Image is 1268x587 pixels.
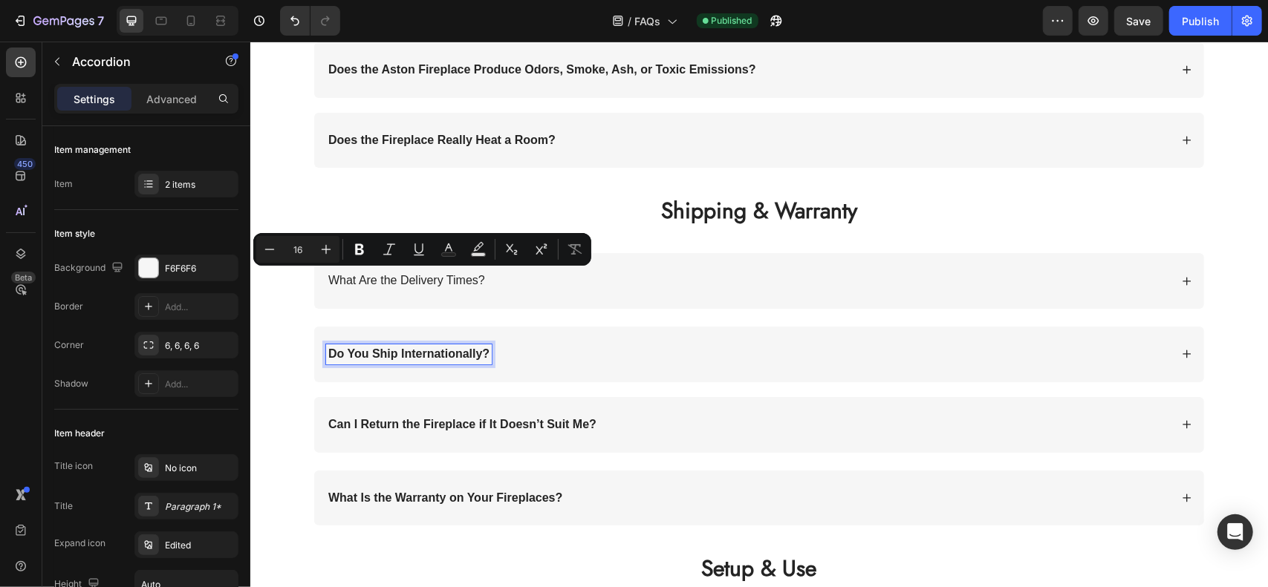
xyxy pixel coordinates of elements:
div: Item [54,177,73,191]
div: Expand icon [54,537,105,550]
div: Paragraph 1* [165,500,235,514]
div: Publish [1182,13,1219,29]
span: FAQs [635,13,661,29]
div: Border [54,300,83,313]
div: Beta [11,272,36,283]
div: Editor contextual toolbar [253,233,591,266]
div: 450 [14,158,36,170]
div: Title icon [54,459,93,473]
div: 2 items [165,178,235,191]
p: What Are the Delivery Times? [78,232,235,247]
strong: What Is the Warranty on Your Fireplaces? [78,450,312,462]
div: Undo/Redo [280,6,340,36]
span: / [628,13,632,29]
div: Corner [54,338,84,352]
div: Item management [54,143,131,157]
div: Open Intercom Messenger [1217,514,1253,550]
div: Add... [165,378,235,391]
div: Shadow [54,377,88,390]
button: Publish [1169,6,1232,36]
p: Settings [74,91,115,107]
button: Save [1114,6,1163,36]
div: Rich Text Editor. Editing area: main [76,229,237,249]
strong: Do You Ship Internationally? [78,306,239,318]
div: F6F6F6 [165,262,235,275]
button: 7 [6,6,111,36]
p: Accordion [72,53,198,70]
div: Title [54,499,73,513]
div: Item header [54,427,105,440]
strong: Can I Return the Fireplace if It Doesn’t Suit Me? [78,376,346,389]
div: Background [54,258,126,278]
div: 6, 6, 6, 6 [165,339,235,352]
iframe: Design area [250,42,1268,587]
p: Advanced [146,91,197,107]
span: Save [1127,15,1151,27]
strong: Shipping & Warranty [411,153,607,185]
div: Rich Text Editor. Editing area: main [76,303,241,323]
span: Published [712,14,752,27]
div: Add... [165,301,235,314]
div: Item style [54,227,95,240]
strong: Setup & Use [452,511,567,542]
p: 7 [97,12,104,30]
div: Edited [165,539,235,552]
div: No icon [165,462,235,475]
